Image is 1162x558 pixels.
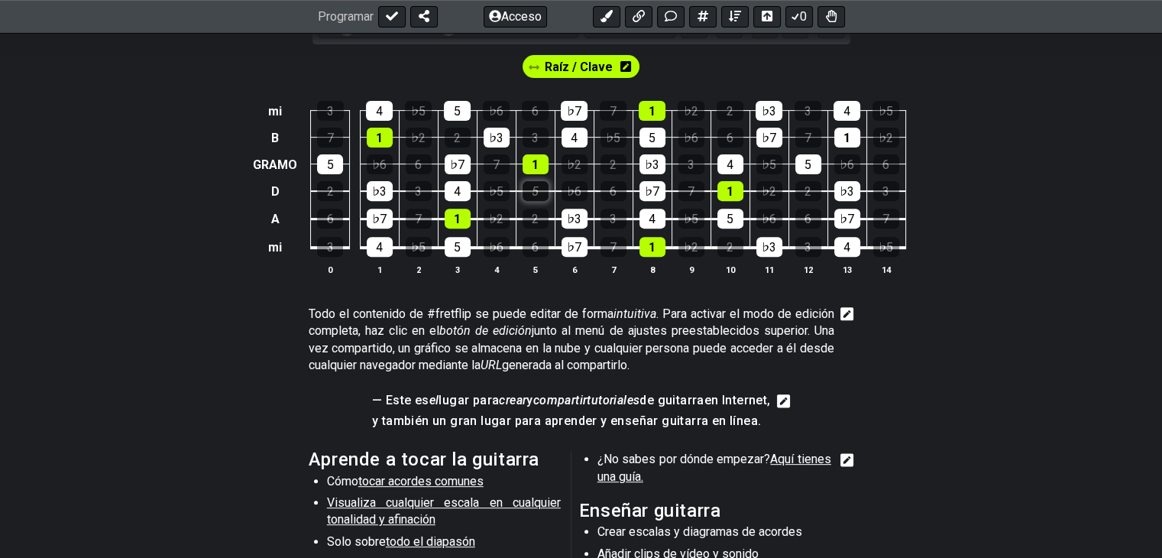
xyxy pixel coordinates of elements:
font: 2 [327,184,334,199]
font: ♭6 [762,212,776,226]
font: 3 [610,212,617,226]
font: 3 [804,240,811,255]
font: Aprende a tocar la guitarra [309,449,539,470]
font: tocar acordes comunes [358,474,484,488]
i: Editar [840,306,854,324]
font: 4 [494,264,499,274]
font: 2 [454,131,461,145]
font: 3 [455,264,460,274]
font: 2 [804,184,811,199]
font: 5 [727,212,733,226]
font: 3 [532,131,539,145]
font: 9 [689,264,694,274]
font: 1 [649,104,655,118]
font: 1 [454,212,461,226]
font: ♭2 [762,184,776,199]
font: y también un gran lugar para aprender y enseñar guitarra en línea. [372,414,761,428]
font: 6 [327,212,334,226]
font: 3 [688,157,694,172]
font: 7 [610,104,617,118]
font: ♭5 [879,104,893,118]
font: ♭2 [411,131,426,145]
font: ♭7 [567,240,581,255]
span: Haga clic para editar [309,306,834,375]
font: 5 [804,157,811,172]
font: 3 [327,104,334,118]
font: 7 [493,157,500,172]
font: 4 [727,157,733,172]
i: Arrastre y suelte para reordenar [529,61,539,74]
font: ♭2 [684,240,698,255]
font: 7 [610,240,617,255]
font: 2 [610,157,617,172]
font: 5 [327,157,334,172]
font: 5 [454,240,461,255]
font: 1 [377,264,382,274]
font: 6 [572,264,577,274]
font: ♭3 [489,131,503,145]
font: Cómo [327,474,358,488]
font: ♭2 [567,157,581,172]
font: mi [268,104,282,118]
font: 7 [611,264,616,274]
font: 1 [649,240,655,255]
i: Editar [777,392,791,410]
font: Crear escalas y diagramas de acordes [597,524,802,539]
font: 11 [765,264,774,274]
font: lugar para [439,393,499,407]
font: ♭6 [684,131,698,145]
font: 1 [727,184,733,199]
font: 4 [843,240,850,255]
font: 3 [327,240,334,255]
font: ♭3 [840,184,854,199]
font: 3 [804,104,811,118]
font: y [526,393,532,407]
font: 2 [727,240,733,255]
font: ♭2 [489,212,503,226]
button: ¡Edición terminada! [378,6,406,28]
font: ♭5 [762,157,776,172]
font: — Este es [372,393,429,407]
font: ♭5 [606,131,620,145]
font: ♭5 [684,212,698,226]
span: Haga clic para editar [372,392,771,433]
font: ♭7 [567,104,581,118]
font: ♭5 [411,104,426,118]
font: 4 [571,131,578,145]
font: 7 [415,212,422,226]
font: Todo el contenido de #fretflip se puede editar de forma [309,307,613,321]
font: 4 [843,104,850,118]
font: ♭3 [762,104,776,118]
font: ♭3 [372,184,387,199]
font: B [271,131,279,145]
font: crear [499,393,526,407]
font: ♭5 [489,184,503,199]
font: Enseñar guitarra [579,500,721,521]
font: 6 [610,184,617,199]
font: ♭7 [450,157,464,172]
font: Acceso [501,10,542,24]
button: Alternar vista de acordes horizontales [753,6,781,28]
font: Raíz / Clave [545,60,613,74]
font: tutoriales [587,393,639,407]
font: 6 [804,212,811,226]
font: ♭6 [567,184,581,199]
font: 6 [532,240,539,255]
font: 7 [327,131,334,145]
button: Añade un marcador idéntico a cada traste. [593,6,620,28]
font: ♭6 [489,104,503,118]
font: compartir [533,393,587,407]
font: ♭7 [840,212,854,226]
font: 5 [454,104,461,118]
font: 6 [532,104,539,118]
font: D [271,184,280,199]
font: Programar [318,10,374,24]
font: 13 [843,264,852,274]
button: Agregar elemento de kit de trastes de escala/acorde [689,6,717,28]
font: 4 [454,184,461,199]
font: 3 [882,184,889,199]
font: GRAMO [253,157,297,172]
font: ♭6 [489,240,503,255]
font: ♭2 [879,131,893,145]
font: ♭7 [645,184,659,199]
